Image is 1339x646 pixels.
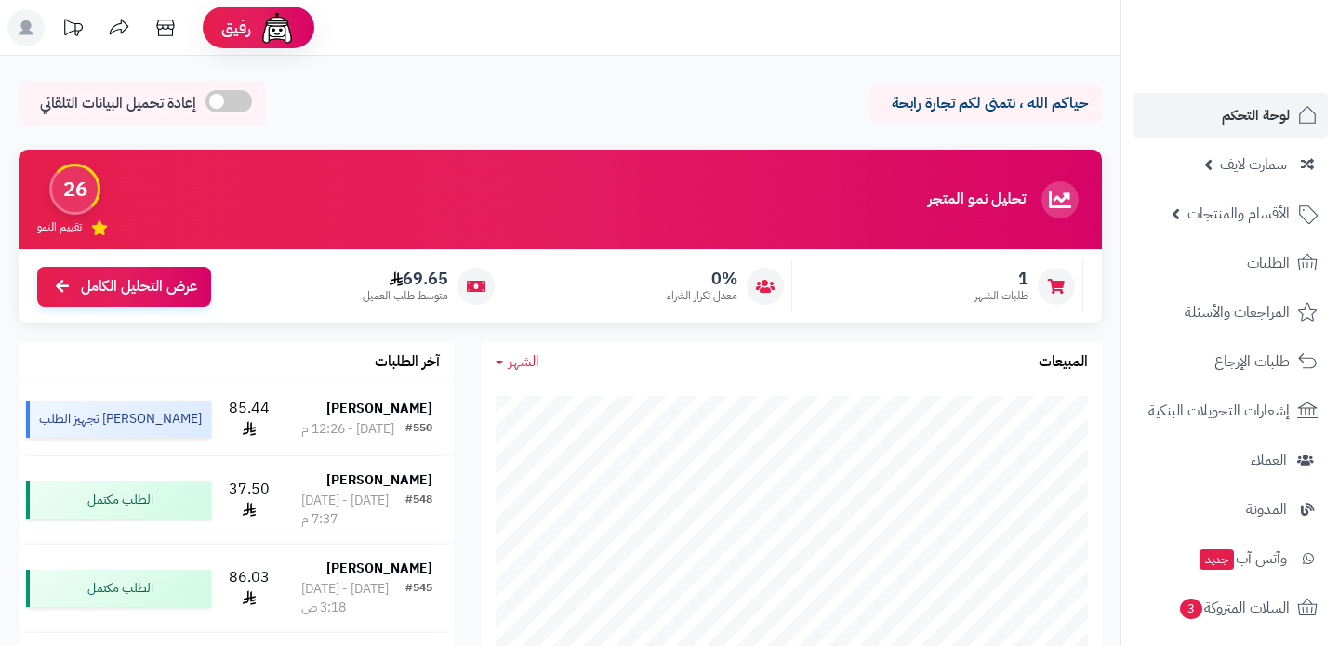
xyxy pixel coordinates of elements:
[301,420,394,439] div: [DATE] - 12:26 م
[1185,299,1290,325] span: المراجعات والأسئلة
[1039,354,1088,371] h3: المبيعات
[667,288,737,304] span: معدل تكرار الشراء
[509,350,539,373] span: الشهر
[221,17,251,39] span: رفيق
[1187,201,1290,227] span: الأقسام والمنتجات
[37,219,82,235] span: تقييم النمو
[1133,290,1328,335] a: المراجعات والأسئلة
[928,191,1026,208] h3: تحليل نمو المتجر
[974,288,1028,304] span: طلبات الشهر
[363,269,448,289] span: 69.65
[40,93,196,114] span: إعادة تحميل البيانات التلقائي
[326,559,432,578] strong: [PERSON_NAME]
[219,383,280,455] td: 85.44
[496,351,539,373] a: الشهر
[1200,549,1234,570] span: جديد
[1133,586,1328,630] a: السلات المتروكة3
[1133,438,1328,482] a: العملاء
[81,276,197,297] span: عرض التحليل الكامل
[883,93,1088,114] p: حياكم الله ، نتمنى لكم تجارة رابحة
[259,9,296,46] img: ai-face.png
[1133,241,1328,285] a: الطلبات
[974,269,1028,289] span: 1
[1198,546,1287,572] span: وآتس آب
[37,267,211,307] a: عرض التحليل الكامل
[1214,349,1290,375] span: طلبات الإرجاع
[219,545,280,632] td: 86.03
[405,420,432,439] div: #550
[667,269,737,289] span: 0%
[1133,487,1328,532] a: المدونة
[1133,536,1328,581] a: وآتس آبجديد
[1178,595,1290,621] span: السلات المتروكة
[1148,398,1290,424] span: إشعارات التحويلات البنكية
[1133,339,1328,384] a: طلبات الإرجاع
[405,580,432,617] div: #545
[1247,250,1290,276] span: الطلبات
[26,401,211,438] div: [PERSON_NAME] تجهيز الطلب
[326,399,432,418] strong: [PERSON_NAME]
[1133,389,1328,433] a: إشعارات التحويلات البنكية
[363,288,448,304] span: متوسط طلب العميل
[219,456,280,544] td: 37.50
[49,9,96,51] a: تحديثات المنصة
[301,580,405,617] div: [DATE] - [DATE] 3:18 ص
[1246,496,1287,522] span: المدونة
[1133,93,1328,138] a: لوحة التحكم
[405,492,432,529] div: #548
[326,470,432,490] strong: [PERSON_NAME]
[26,570,211,607] div: الطلب مكتمل
[375,354,440,371] h3: آخر الطلبات
[1251,447,1287,473] span: العملاء
[1213,14,1321,53] img: logo-2.png
[1179,598,1203,620] span: 3
[1222,102,1290,128] span: لوحة التحكم
[1220,152,1287,178] span: سمارت لايف
[301,492,405,529] div: [DATE] - [DATE] 7:37 م
[26,481,211,519] div: الطلب مكتمل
